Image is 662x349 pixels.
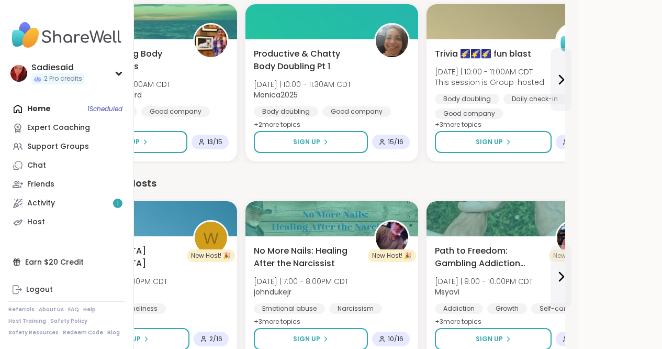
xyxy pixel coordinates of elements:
b: Msyavi [435,287,459,297]
div: Host [27,217,45,227]
span: W [203,226,219,250]
div: Good company [322,106,391,117]
img: Sadiesaid [10,65,27,82]
b: johndukejr [254,287,291,297]
span: Trivia 🌠🌠🌠 fun blast [435,48,531,60]
span: Sign Up [293,137,320,147]
div: Self-care [531,303,578,314]
div: Emotional abuse [254,303,325,314]
a: Host Training [8,318,46,325]
span: [DATE] | 10:00 - 11:30AM CDT [254,79,351,90]
button: Sign Up [254,131,368,153]
span: Path to Freedom: Gambling Addiction support group [435,245,544,270]
div: Activity [27,198,55,209]
a: Support Groups [8,137,125,156]
div: Logout [26,285,53,295]
a: Safety Resources [8,329,59,336]
span: 2 Pro credits [44,74,82,83]
div: Loneliness [116,303,166,314]
div: Chat [27,160,46,171]
a: Friends [8,175,125,194]
div: Good company [435,108,503,119]
span: Sign Up [476,334,503,344]
span: 15 / 16 [388,138,403,146]
div: Good company [141,106,210,117]
img: AmberWolffWizard [195,25,227,57]
div: Sadiesaid [31,62,84,73]
div: Growth [487,303,527,314]
a: Expert Coaching [8,118,125,137]
span: 13 / 15 [207,138,222,146]
img: Monica2025 [376,25,408,57]
a: Host [8,213,125,232]
a: Logout [8,280,125,299]
div: Expert Coaching [27,123,90,133]
a: Referrals [8,306,35,313]
span: No More Nails: Healing After the Narcissist [254,245,363,270]
a: Blog [107,329,120,336]
div: Discover New Hosts [62,176,565,191]
div: New Host! 🎉 [368,249,416,262]
span: Sign Up [293,334,320,344]
span: This session is Group-hosted [435,77,544,88]
div: Body doubling [254,106,318,117]
span: [DATE] | 10:00 - 11:00AM CDT [435,67,544,77]
span: 2 / 16 [209,335,222,343]
a: Activity1 [8,194,125,213]
span: Sign Up [476,137,503,147]
img: ShareWell [557,25,589,57]
a: Redeem Code [63,329,103,336]
span: [DATE] | 9:00 - 10:00PM CDT [435,276,533,287]
b: Monica2025 [254,90,298,100]
div: Friends [27,179,54,190]
a: Safety Policy [50,318,87,325]
a: Help [83,306,96,313]
a: Chat [8,156,125,175]
span: 10 / 16 [388,335,403,343]
button: Sign Up [435,131,552,153]
a: About Us [39,306,64,313]
div: Daily check-in [503,94,566,104]
img: Msyavi [557,222,589,254]
div: Narcissism [329,303,382,314]
div: Addiction [435,303,483,314]
img: johndukejr [376,222,408,254]
div: New Host! 🎉 [549,249,597,262]
span: Productive & Chatty Body Doubling Pt 1 [254,48,363,73]
div: Support Groups [27,141,89,152]
div: Body doubling [435,94,499,104]
div: New Host! 🎉 [187,249,235,262]
div: Earn $20 Credit [8,253,125,271]
span: 1 [117,199,119,208]
a: FAQ [68,306,79,313]
img: ShareWell Nav Logo [8,17,125,53]
span: [DATE] | 7:00 - 8:00PM CDT [254,276,349,287]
